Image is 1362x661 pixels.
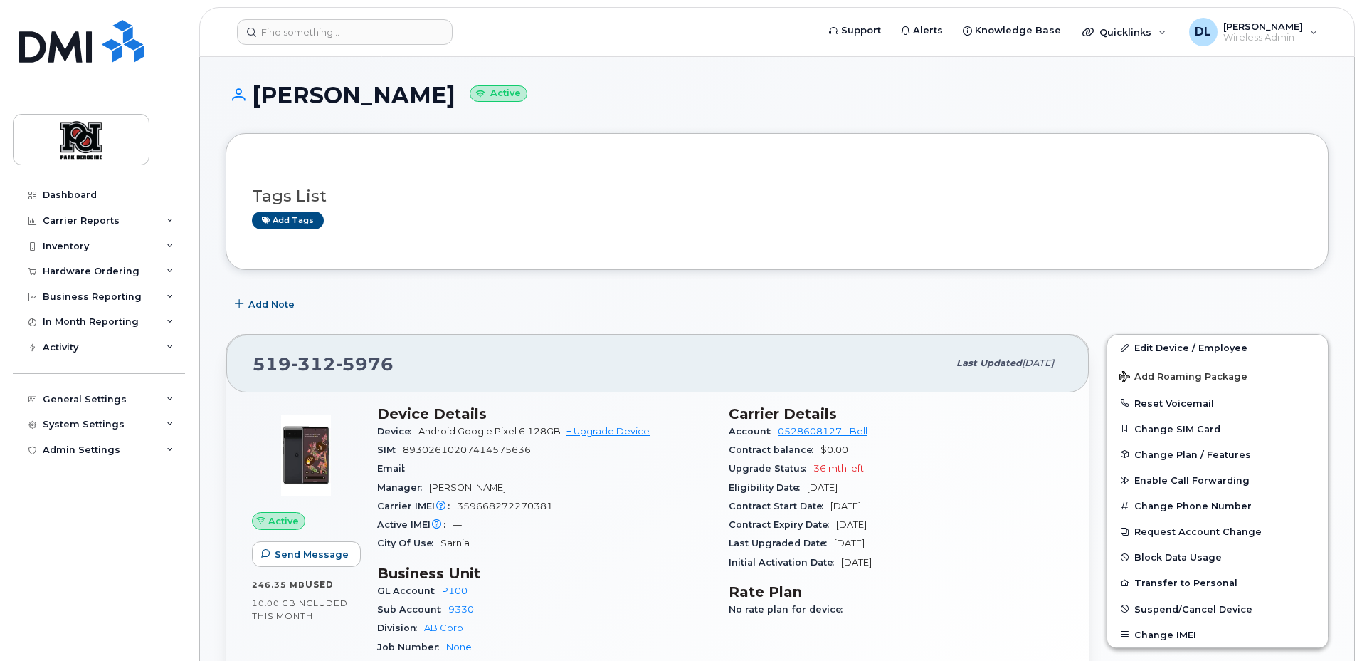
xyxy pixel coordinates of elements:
span: Add Note [248,298,295,311]
button: Add Roaming Package [1107,361,1328,390]
a: 9330 [448,604,474,615]
button: Change IMEI [1107,622,1328,647]
span: — [412,463,421,474]
span: 10.00 GB [252,598,296,608]
button: Transfer to Personal [1107,570,1328,595]
span: Suspend/Cancel Device [1134,603,1252,614]
span: [DATE] [834,538,865,548]
span: $0.00 [820,444,848,455]
button: Change Phone Number [1107,493,1328,519]
span: SIM [377,444,403,455]
h3: Rate Plan [729,583,1063,600]
button: Add Note [226,291,307,317]
span: [DATE] [807,482,838,493]
iframe: Messenger Launcher [1300,599,1351,650]
span: 5976 [336,353,394,375]
h1: [PERSON_NAME] [226,83,1329,108]
span: Email [377,463,412,474]
span: Upgrade Status [729,463,813,474]
span: Change Plan / Features [1134,449,1251,459]
button: Enable Call Forwarding [1107,467,1328,493]
a: None [446,642,472,652]
span: Initial Activation Date [729,557,841,568]
span: 519 [253,353,394,375]
a: + Upgrade Device [566,426,650,437]
span: Android Google Pixel 6 128GB [418,426,561,437]
span: 246.35 MB [252,580,305,590]
span: Add Roaming Package [1119,371,1247,385]
span: Sub Account [377,604,448,615]
span: included this month [252,598,348,621]
span: Division [377,623,424,633]
span: 359668272270381 [457,501,553,511]
a: AB Corp [424,623,463,633]
button: Change Plan / Features [1107,442,1328,467]
span: Enable Call Forwarding [1134,475,1250,486]
img: image20231002-3703462-zbxej1.jpeg [263,412,349,498]
button: Block Data Usage [1107,544,1328,570]
span: Contract Start Date [729,501,830,511]
span: Eligibility Date [729,482,807,493]
small: Active [470,85,527,102]
span: GL Account [377,585,442,596]
span: Sarnia [440,538,470,548]
button: Send Message [252,541,361,567]
span: [PERSON_NAME] [429,482,506,493]
span: Account [729,426,778,437]
h3: Device Details [377,405,712,422]
button: Reset Voicemail [1107,390,1328,416]
span: Last Upgraded Date [729,538,834,548]
span: Contract balance [729,444,820,455]
span: [DATE] [1022,358,1054,368]
span: Device [377,426,418,437]
span: Carrier IMEI [377,501,457,511]
span: Last updated [956,358,1022,368]
span: [DATE] [841,557,872,568]
span: City Of Use [377,538,440,548]
span: 36 mth left [813,463,864,474]
button: Change SIM Card [1107,416,1328,442]
span: Active IMEI [377,519,453,530]
button: Suspend/Cancel Device [1107,596,1328,622]
a: P100 [442,585,468,596]
h3: Carrier Details [729,405,1063,422]
a: 0528608127 - Bell [778,426,867,437]
span: Active [268,514,299,528]
h3: Business Unit [377,565,712,582]
span: — [453,519,462,530]
span: Send Message [275,548,349,561]
a: Add tags [252,212,324,229]
button: Request Account Change [1107,519,1328,544]
span: Manager [377,482,429,493]
span: [DATE] [830,501,861,511]
span: 89302610207414575636 [403,444,531,455]
span: 312 [291,353,336,375]
span: Contract Expiry Date [729,519,836,530]
h3: Tags List [252,187,1302,205]
span: No rate plan for device [729,604,850,615]
span: Job Number [377,642,446,652]
span: used [305,579,334,590]
a: Edit Device / Employee [1107,335,1328,360]
span: [DATE] [836,519,867,530]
